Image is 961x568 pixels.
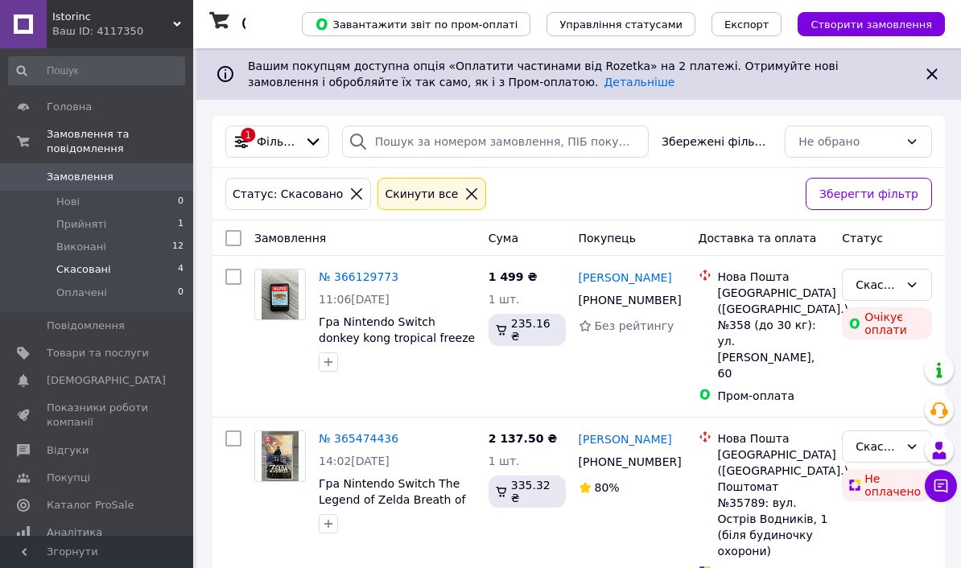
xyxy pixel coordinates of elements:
div: Не оплачено [842,469,932,501]
div: Нова Пошта [718,269,830,285]
div: Статус: Скасовано [229,185,346,203]
span: Замовлення [47,170,113,184]
span: Завантажити звіт по пром-оплаті [315,17,518,31]
div: Скасовано [856,276,899,294]
span: Створити замовлення [810,19,932,31]
span: Без рейтингу [595,319,674,332]
div: Не обрано [798,133,899,150]
a: Фото товару [254,430,306,482]
div: [PHONE_NUMBER] [575,289,674,311]
span: Замовлення та повідомлення [47,127,193,156]
div: Нова Пошта [718,430,830,447]
div: Ваш ID: 4117350 [52,24,193,39]
button: Чат з покупцем [925,470,957,502]
span: Замовлення [254,232,326,245]
span: 12 [172,240,184,254]
span: Аналітика [47,525,102,540]
span: Доставка та оплата [699,232,817,245]
a: Гра Nintendo Switch The Legend of Zelda Breath of the Wild ( російська версія) [319,477,465,538]
button: Створити замовлення [798,12,945,36]
span: Нові [56,195,80,209]
span: Збережені фільтри: [662,134,772,150]
span: Покупці [47,471,90,485]
a: [PERSON_NAME] [579,431,672,447]
span: [DEMOGRAPHIC_DATA] [47,373,166,388]
div: Пром-оплата [718,388,830,404]
div: [PHONE_NUMBER] [575,451,674,473]
span: 1 [178,217,184,232]
button: Експорт [711,12,782,36]
span: 11:06[DATE] [319,293,390,306]
span: Скасовані [56,262,111,277]
h1: Список замовлень [241,14,405,34]
span: Оплачені [56,286,107,300]
button: Управління статусами [546,12,695,36]
a: Створити замовлення [782,17,945,30]
span: Статус [842,232,883,245]
a: Гра Nintendo Switch donkey kong tropical freeze [319,315,475,344]
div: Скасовано [856,438,899,455]
a: [PERSON_NAME] [579,270,672,286]
span: Управління статусами [559,19,683,31]
a: Фото товару [254,269,306,320]
span: 2 137.50 ₴ [489,432,558,445]
button: Зберегти фільтр [806,178,932,210]
a: № 365474436 [319,432,398,445]
span: 1 шт. [489,455,520,467]
span: Покупець [579,232,636,245]
span: 1 499 ₴ [489,270,538,283]
span: 0 [178,286,184,300]
input: Пошук [8,56,185,85]
span: Зберегти фільтр [819,185,918,203]
span: 0 [178,195,184,209]
span: Товари та послуги [47,346,149,360]
div: 335.32 ₴ [489,475,566,508]
a: Детальніше [604,76,674,88]
span: 80% [595,481,620,494]
span: Виконані [56,240,106,254]
span: 4 [178,262,184,277]
div: 235.16 ₴ [489,314,566,346]
span: Каталог ProSale [47,498,134,512]
span: 14:02[DATE] [319,455,390,467]
input: Пошук за номером замовлення, ПІБ покупця, номером телефону, Email, номером накладної [342,126,649,158]
span: Показники роботи компанії [47,401,149,430]
span: Відгуки [47,443,89,458]
button: Завантажити звіт по пром-оплаті [302,12,530,36]
span: Головна [47,100,92,114]
img: Фото товару [262,431,299,481]
a: № 366129773 [319,270,398,283]
img: Фото товару [262,270,299,319]
div: Очікує оплати [842,307,932,340]
div: Cкинути все [382,185,461,203]
span: Фільтри [257,134,298,150]
span: Cума [489,232,518,245]
div: [GEOGRAPHIC_DATA] ([GEOGRAPHIC_DATA].), Поштомат №35789: вул. Острів Водників, 1 (біля будиночку ... [718,447,830,559]
span: Прийняті [56,217,106,232]
div: [GEOGRAPHIC_DATA] ([GEOGRAPHIC_DATA].), №358 (до 30 кг): ул. [PERSON_NAME], 60 [718,285,830,381]
span: Вашим покупцям доступна опція «Оплатити частинами від Rozetka» на 2 платежі. Отримуйте нові замов... [248,60,839,88]
span: 1 шт. [489,293,520,306]
span: Istorinc [52,10,173,24]
span: Експорт [724,19,769,31]
span: Повідомлення [47,319,125,333]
